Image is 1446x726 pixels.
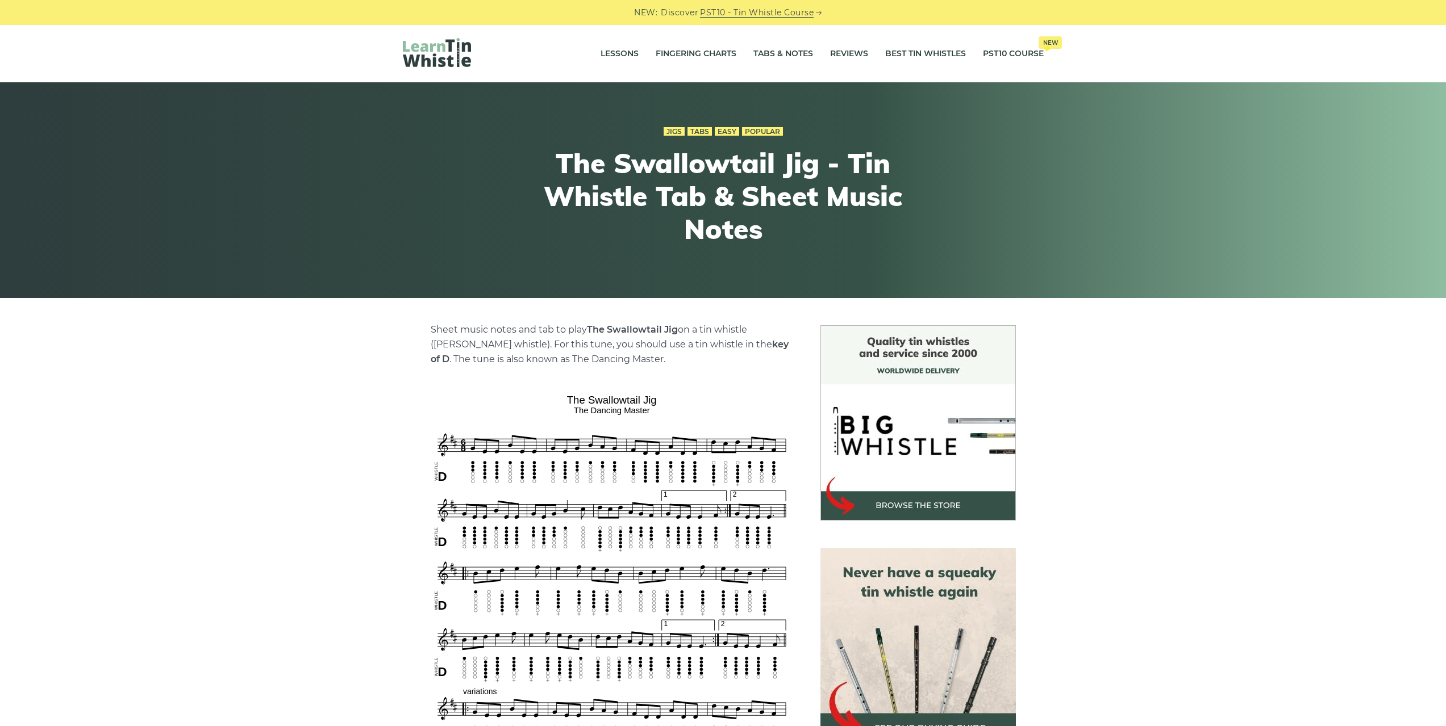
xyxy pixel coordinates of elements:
[715,127,739,136] a: Easy
[830,40,868,68] a: Reviews
[403,38,471,67] img: LearnTinWhistle.com
[885,40,966,68] a: Best Tin Whistles
[1039,36,1062,49] span: New
[587,324,678,335] strong: The Swallowtail Jig
[687,127,712,136] a: Tabs
[431,339,789,364] strong: key of D
[431,322,793,367] p: Sheet music notes and tab to play on a tin whistle ([PERSON_NAME] whistle). For this tune, you sh...
[656,40,736,68] a: Fingering Charts
[664,127,685,136] a: Jigs
[742,127,783,136] a: Popular
[820,325,1016,521] img: BigWhistle Tin Whistle Store
[514,147,932,245] h1: The Swallowtail Jig - Tin Whistle Tab & Sheet Music Notes
[983,40,1044,68] a: PST10 CourseNew
[601,40,639,68] a: Lessons
[753,40,813,68] a: Tabs & Notes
